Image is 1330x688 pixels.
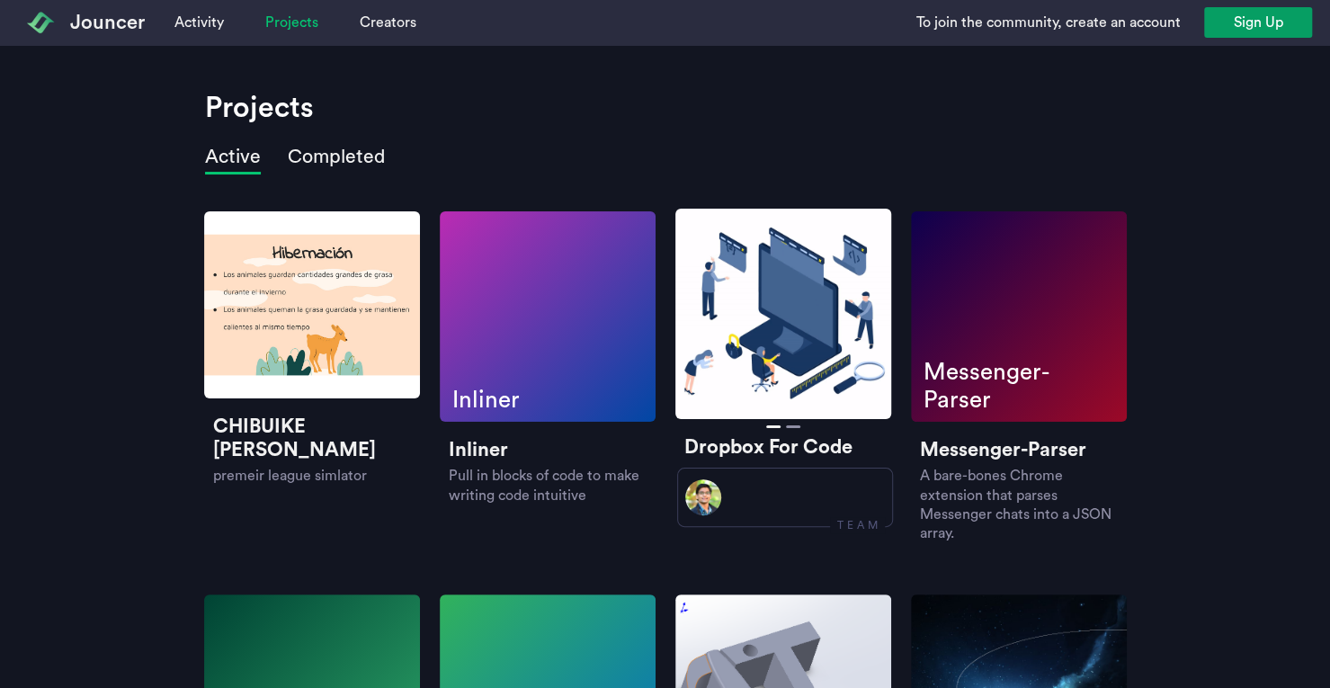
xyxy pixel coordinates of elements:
[213,467,411,530] p: premeir league simlator
[353,4,424,40] a: Creators
[911,211,1127,539] a: Messenger-ParserMessenger-ParserA bare-bones Chrome extension that parses Messenger chats into a ...
[70,11,145,34] h2: Jouncer
[440,211,656,539] a: InlinerInlinerPull in blocks of code to make writing code intuitive
[684,435,882,459] h3: Dropbox For Code
[675,211,891,539] a: TEAMDropbox For Code
[205,91,314,125] h2: Projects
[449,467,647,530] p: Pull in blocks of code to make writing code intuitive
[911,352,1127,422] div: Messenger-Parser
[916,12,1186,33] p: To join the community, create an account
[449,438,647,461] h3: Inliner
[205,143,288,174] a: Active
[204,211,420,539] a: CHIBUIKE [PERSON_NAME]premeir league simlator
[920,438,1118,461] h3: Messenger-Parser
[440,380,532,422] div: Inliner
[1204,7,1312,38] a: Sign Up
[167,4,231,40] a: Activity
[258,4,326,40] a: Projects
[213,415,411,462] h3: CHIBUIKE [PERSON_NAME]
[920,467,1118,530] p: A bare-bones Chrome extension that parses Messenger chats into a JSON array.
[288,143,386,174] a: Completed
[830,517,885,533] p: TEAM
